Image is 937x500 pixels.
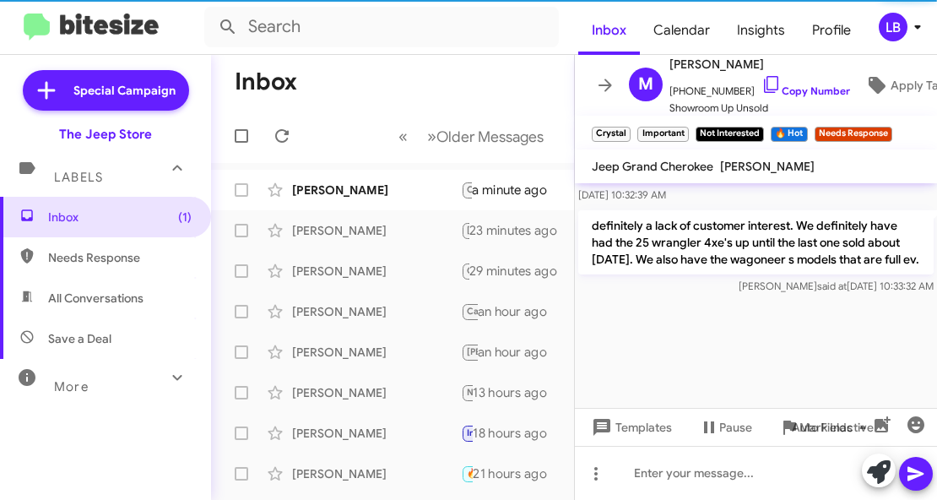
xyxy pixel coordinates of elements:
[592,159,713,174] span: Jeep Grand Cherokee
[467,468,496,479] span: 🔥 Hot
[469,263,571,280] div: 29 minutes ago
[292,425,461,442] div: [PERSON_NAME]
[417,119,554,154] button: Next
[778,412,886,443] button: Auto Fields
[864,13,918,41] button: LB
[48,290,144,307] span: All Conversations
[204,7,559,47] input: Search
[473,384,561,401] div: 13 hours ago
[467,346,542,357] span: [PERSON_NAME]
[292,465,461,482] div: [PERSON_NAME]
[461,302,478,321] div: Appreciate the update [PERSON_NAME] thank you. Unfortunately I no longer have the Jeep 4xe model ...
[292,222,461,239] div: [PERSON_NAME]
[638,71,653,98] span: M
[292,263,461,280] div: [PERSON_NAME]
[761,84,850,97] a: Copy Number
[637,127,688,142] small: Important
[472,182,561,198] div: a minute ago
[292,303,461,320] div: [PERSON_NAME]
[592,127,631,142] small: Crystal
[48,330,111,347] span: Save a Deal
[478,303,561,320] div: an hour ago
[461,464,473,483] div: Hey [PERSON_NAME] I just wanted to check back in here at [GEOGRAPHIC_DATA]. Were you able to take...
[578,188,666,201] span: [DATE] 10:32:39 AM
[461,220,469,240] div: Sounds great, Thank you
[54,379,89,394] span: More
[461,261,469,280] div: Okay 👍
[427,126,436,147] span: »
[398,126,408,147] span: «
[461,423,473,443] div: Yessir
[739,280,934,292] span: [PERSON_NAME] [DATE] 10:33:32 AM
[669,100,850,117] span: Showroom Up Unsold
[669,74,850,100] span: [PHONE_NUMBER]
[469,222,571,239] div: 23 minutes ago
[685,412,766,443] button: Pause
[669,54,850,74] span: [PERSON_NAME]
[467,387,532,398] span: Not-Interested
[178,209,192,226] span: (1)
[235,68,297,95] h1: Inbox
[640,6,723,55] a: Calendar
[48,209,192,226] span: Inbox
[792,412,873,443] span: Auto Fields
[723,6,799,55] a: Insights
[54,170,103,185] span: Labels
[461,383,473,402] div: Just circling back on the Jeeps
[59,126,152,143] div: The Jeep Store
[478,344,561,361] div: an hour ago
[720,159,815,174] span: [PERSON_NAME]
[48,249,192,266] span: Needs Response
[799,6,864,55] a: Profile
[436,128,544,146] span: Older Messages
[389,119,554,154] nav: Page navigation example
[578,6,640,55] a: Inbox
[23,70,189,111] a: Special Campaign
[588,412,672,443] span: Templates
[467,225,542,236] span: [PERSON_NAME]
[467,265,498,276] span: Crystal
[467,306,488,317] span: Cara
[575,412,685,443] button: Templates
[73,82,176,99] span: Special Campaign
[771,127,807,142] small: 🔥 Hot
[473,425,561,442] div: 18 hours ago
[388,119,418,154] button: Previous
[292,182,461,198] div: [PERSON_NAME]
[817,280,847,292] span: said at
[815,127,892,142] small: Needs Response
[696,127,764,142] small: Not Interested
[467,427,511,438] span: Important
[473,465,561,482] div: 21 hours ago
[292,344,461,361] div: [PERSON_NAME]
[719,412,752,443] span: Pause
[879,13,907,41] div: LB
[578,210,934,274] p: definitely a lack of customer interest. We definitely have had the 25 wrangler 4xe's up until the...
[292,384,461,401] div: [PERSON_NAME]
[461,342,478,361] div: Good morning [PERSON_NAME]. I will let my used car manager, [PERSON_NAME], know and if he is inte...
